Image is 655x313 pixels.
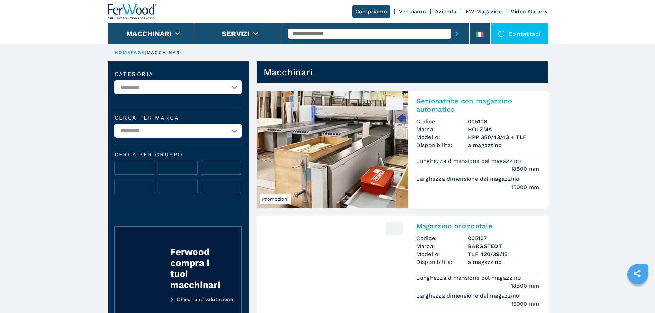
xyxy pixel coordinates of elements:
[108,4,157,19] img: Ferwood
[416,274,523,282] p: Lunghezza dimensione del magazzino
[416,157,523,165] p: Lunghezza dimensione del magazzino
[468,141,539,149] span: a magazzino
[416,141,468,149] span: Disponibilità:
[257,91,408,208] img: Sezionatrice con magazzino automatico HOLZMA HPP 380/43/43 + TLF
[146,49,183,56] p: macchinari
[468,118,539,125] h3: 005108
[416,292,522,300] p: Larghezza dimensione del magazzino
[257,91,548,208] a: Sezionatrice con magazzino automatico HOLZMA HPP 380/43/43 + TLFPromozioni005108Sezionatrice con ...
[222,30,250,38] button: Servizi
[416,258,468,266] span: Disponibilità:
[416,118,468,125] span: Codice:
[416,125,468,133] span: Marca:
[114,152,242,157] span: Cerca per Gruppo
[352,5,390,18] a: Compriamo
[416,234,468,242] span: Codice:
[629,265,646,282] a: sharethis
[114,50,145,55] a: HOMEPAGE
[468,258,539,266] span: a magazzino
[468,242,539,250] h3: BARGSTEDT
[264,67,313,78] h1: Macchinari
[126,30,172,38] button: Macchinari
[511,282,539,290] em: 18800 mm
[511,8,547,15] a: Video Gallery
[260,194,291,204] span: Promozioni
[498,30,505,37] img: Contattaci
[468,125,539,133] h3: HOLZMA
[511,183,539,191] em: 15000 mm
[170,246,227,290] div: Ferwood compra i tuoi macchinari
[451,26,462,42] button: submit-button
[416,242,468,250] span: Marca:
[468,133,539,141] h3: HPP 380/43/43 + TLF
[416,133,468,141] span: Modello:
[511,300,539,308] em: 15000 mm
[416,250,468,258] span: Modello:
[399,8,426,15] a: Vendiamo
[416,175,522,183] p: Larghezza dimensione del magazzino
[491,23,548,44] div: Contattaci
[468,250,539,258] h3: TLF 420/39/15
[466,8,502,15] a: FW Magazine
[145,50,146,55] span: |
[114,115,242,121] label: Cerca per marca
[416,222,539,230] h2: Magazzino orizzontale
[435,8,457,15] a: Azienda
[114,71,242,77] label: Categoria
[468,234,539,242] h3: 005107
[416,97,539,113] h2: Sezionatrice con magazzino automatico
[511,165,539,173] em: 18800 mm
